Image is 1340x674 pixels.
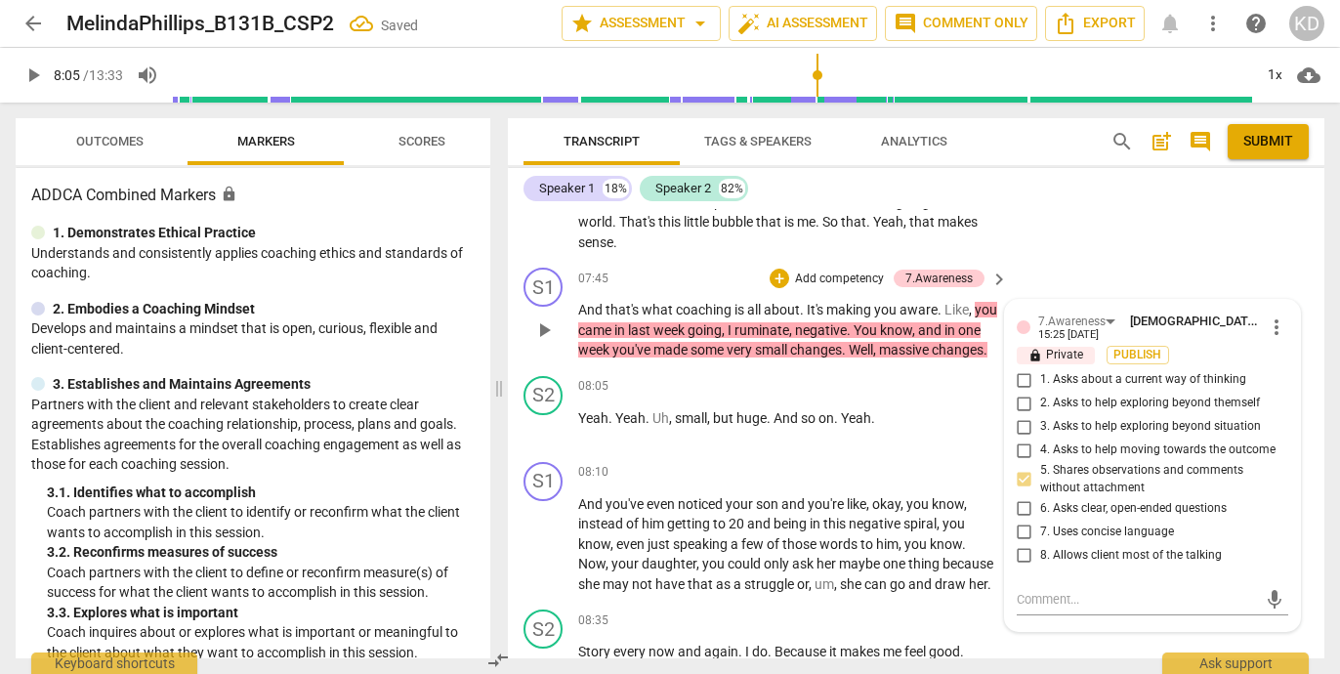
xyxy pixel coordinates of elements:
[860,536,876,552] span: to
[726,496,756,512] span: your
[942,516,965,531] span: you
[761,194,780,210] span: am
[908,576,935,592] span: and
[738,644,745,659] span: .
[578,322,614,338] span: came
[1289,6,1324,41] button: KD
[951,194,965,210] span: in
[790,342,842,358] span: changes
[879,342,932,358] span: massive
[786,194,821,210] span: aside
[1040,547,1222,565] span: 8. Allows client most of the talking
[816,214,822,230] span: .
[47,483,475,503] div: 3. 1. Identifies what to accomplish
[842,342,849,358] span: .
[1045,6,1145,41] button: Export
[647,496,678,512] span: even
[883,556,908,571] span: one
[702,556,728,571] span: you
[1009,496,1280,520] label: Coach asks clear, direct, primarily open-ended questions, one at a time, at a pace that allows fo...
[819,536,860,552] span: words
[1040,371,1246,389] span: 1. Asks about a current way of thinking
[873,342,879,358] span: ,
[528,315,560,346] button: Play
[54,67,80,83] span: 8:05
[905,270,973,287] div: 7.Awareness
[606,556,611,571] span: ,
[47,502,475,542] p: Coach partners with the client to identify or reconfirm what the client wants to accomplish in th...
[881,134,947,148] span: Analytics
[728,322,734,338] span: I
[768,644,775,659] span: .
[894,12,917,35] span: comment
[1038,329,1099,342] div: 15:25 [DATE]
[655,576,688,592] span: have
[789,322,795,338] span: ,
[964,496,967,512] span: ,
[731,536,741,552] span: a
[47,603,475,623] div: 3. 3. Explores what is important
[684,214,712,230] span: little
[933,194,951,210] span: on
[809,576,815,592] span: ,
[797,576,809,592] span: or
[1009,543,1280,567] label: Coach allows the client to do most of the talking.
[646,410,652,426] span: .
[937,516,942,531] span: ,
[673,536,731,552] span: speaking
[642,302,676,317] span: what
[722,322,728,338] span: ,
[1110,130,1134,153] span: search
[818,410,834,426] span: on
[960,644,964,659] span: .
[797,214,816,230] span: me
[938,302,944,317] span: .
[523,376,563,415] div: Change speaker
[903,214,909,230] span: ,
[578,536,610,552] span: know
[76,134,144,148] span: Outcomes
[872,496,900,512] span: okay
[793,271,886,288] p: Add competency
[523,268,563,307] div: Change speaker
[866,496,872,512] span: ,
[704,644,738,659] span: again
[930,536,962,552] span: know
[719,179,745,198] div: 82%
[648,536,673,552] span: just
[764,302,800,317] span: about
[1189,130,1212,153] span: comment
[606,496,647,512] span: you've
[578,576,603,592] span: she
[800,302,807,317] span: .
[47,563,475,603] p: Coach partners with the client to define or reconfirm measure(s) of success for what the client w...
[612,214,619,230] span: .
[608,410,615,426] span: .
[847,322,854,338] span: .
[578,194,598,210] span: am
[532,318,556,342] span: play_arrow
[1009,520,1280,543] label: Coach uses language that is generally clear and concise.
[1260,585,1288,613] button: Add voice comment
[849,342,873,358] span: Well
[987,268,1011,291] span: keyboard_arrow_right
[655,179,711,198] div: Speaker 2
[570,12,712,35] span: Assessment
[871,410,875,426] span: .
[616,536,648,552] span: even
[873,214,903,230] span: Yeah
[47,622,475,662] p: Coach inquires about or explores what is important or meaningful to the client about what they wa...
[745,644,752,659] span: I
[1009,368,1280,392] label: Coach asks questions about the client, such as their current way of thinking, feeling, values, ne...
[688,322,722,338] span: going
[737,12,761,35] span: auto_fix_high
[767,536,782,552] span: of
[736,410,767,426] span: huge
[810,516,823,531] span: in
[629,194,635,210] span: ,
[653,322,688,338] span: week
[904,536,930,552] span: you
[1038,313,1106,331] div: 7.Awareness
[807,302,826,317] span: It's
[932,342,984,358] span: changes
